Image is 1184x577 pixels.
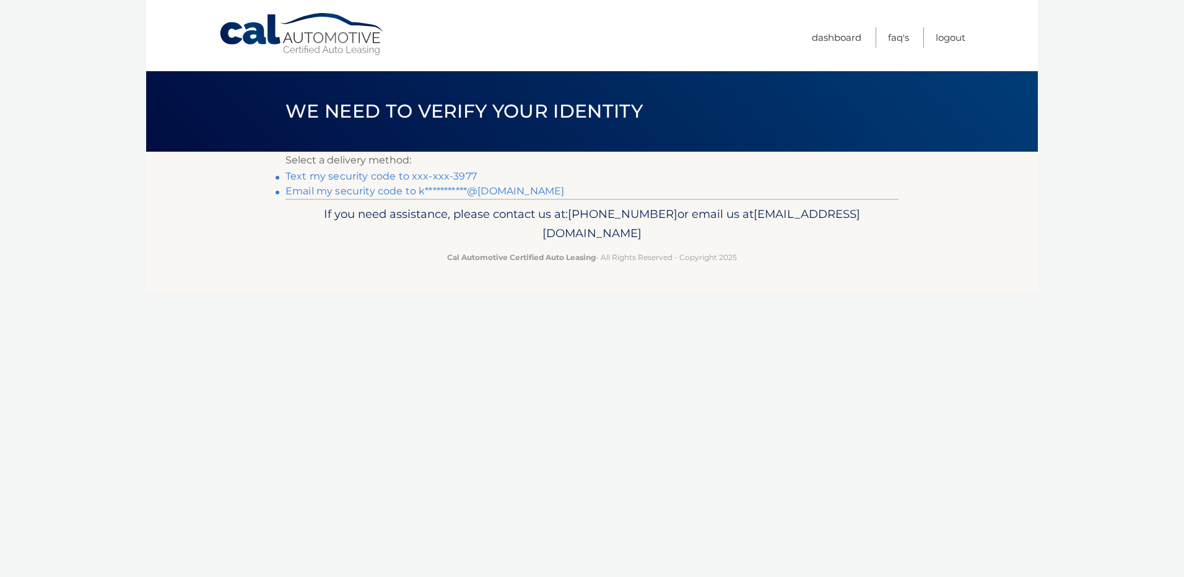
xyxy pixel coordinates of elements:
span: [PHONE_NUMBER] [568,207,677,221]
a: FAQ's [888,27,909,48]
a: Dashboard [812,27,861,48]
a: Text my security code to xxx-xxx-3977 [285,170,477,182]
span: We need to verify your identity [285,100,643,123]
p: - All Rights Reserved - Copyright 2025 [294,251,890,264]
p: If you need assistance, please contact us at: or email us at [294,204,890,244]
a: Cal Automotive [219,12,386,56]
p: Select a delivery method: [285,152,899,169]
a: Logout [936,27,965,48]
strong: Cal Automotive Certified Auto Leasing [447,253,596,262]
